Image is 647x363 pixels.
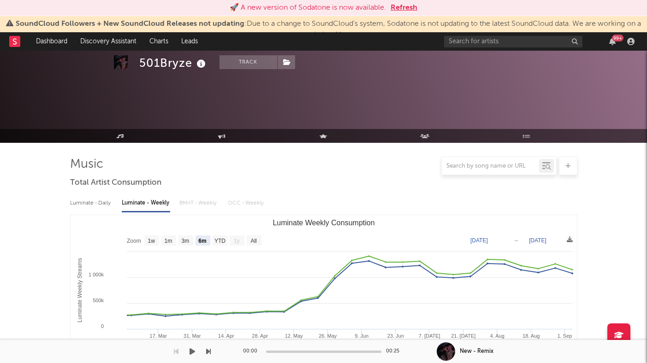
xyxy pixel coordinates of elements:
[243,346,261,357] div: 00:00
[386,346,404,357] div: 00:25
[252,333,268,339] text: 28. Apr
[30,32,74,51] a: Dashboard
[175,32,204,51] a: Leads
[16,20,244,28] span: SoundCloud Followers + New SoundCloud Releases not updating
[557,333,572,339] text: 1. Sep
[184,333,201,339] text: 31. Mar
[444,36,582,47] input: Search for artists
[285,333,303,339] text: 12. May
[181,238,189,244] text: 3m
[220,55,277,69] button: Track
[470,237,488,244] text: [DATE]
[77,258,83,322] text: Luminate Weekly Streams
[198,238,206,244] text: 6m
[273,219,374,227] text: Luminate Weekly Consumption
[74,32,143,51] a: Discovery Assistant
[522,333,540,339] text: 18. Aug
[451,333,475,339] text: 21. [DATE]
[612,35,623,41] div: 99 +
[143,32,175,51] a: Charts
[460,347,493,356] div: New - Remix
[609,38,616,45] button: 99+
[148,238,155,244] text: 1w
[230,2,386,13] div: 🚀 A new version of Sodatone is now available.
[391,2,417,13] button: Refresh
[214,238,225,244] text: YTD
[490,333,504,339] text: 4. Aug
[387,333,404,339] text: 23. Jun
[250,238,256,244] text: All
[88,272,104,277] text: 1 000k
[93,298,104,303] text: 500k
[513,237,519,244] text: →
[319,333,337,339] text: 26. May
[234,238,240,244] text: 1y
[442,163,539,170] input: Search by song name or URL
[418,333,440,339] text: 7. [DATE]
[218,333,234,339] text: 14. Apr
[164,238,172,244] text: 1m
[336,31,341,39] span: Dismiss
[149,333,167,339] text: 17. Mar
[70,195,113,211] div: Luminate - Daily
[127,238,141,244] text: Zoom
[529,237,546,244] text: [DATE]
[101,323,103,329] text: 0
[355,333,368,339] text: 9. Jun
[139,55,208,70] div: 501Bryze
[70,177,161,188] span: Total Artist Consumption
[122,195,170,211] div: Luminate - Weekly
[16,20,641,39] span: : Due to a change to SoundCloud's system, Sodatone is not updating to the latest SoundCloud data....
